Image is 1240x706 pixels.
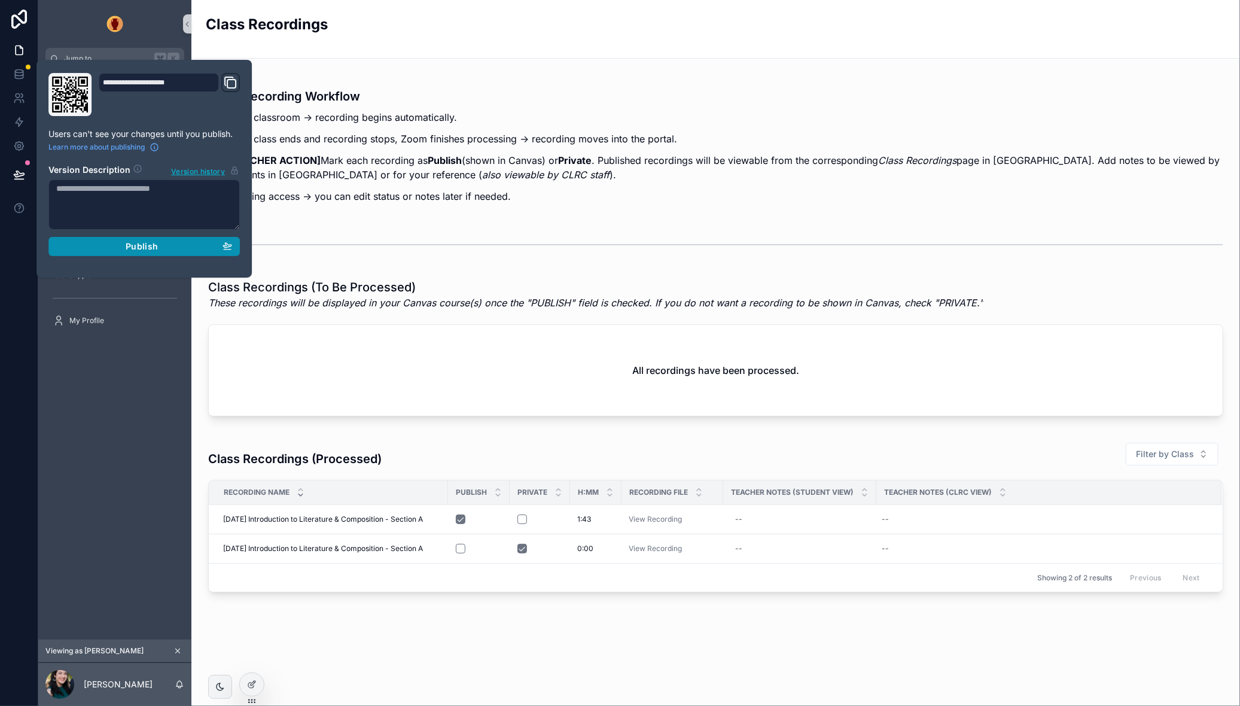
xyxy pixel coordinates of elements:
span: 1:43 [577,515,591,524]
h2: All recordings have been processed. [632,363,799,378]
h2: Version Description [48,164,130,177]
p: Ongoing access → you can edit status or notes later if needed. [227,189,1223,203]
span: Learn more about publishing [48,142,145,152]
img: App logo [105,14,124,34]
span: [DATE] Introduction to Literature & Composition - Section A [223,544,423,553]
strong: [TEACHER ACTION] [227,154,321,166]
div: Domain and Custom Link [99,73,240,116]
div: -- [882,544,889,553]
p: Users can't see your changes until you publish. [48,128,240,140]
span: PUBLISH [456,488,487,497]
span: Showing 2 of 2 results [1037,573,1112,583]
div: -- [882,515,889,524]
span: PRIVATE [517,488,547,497]
p: Enter classroom → recording begins automatically. [227,110,1223,124]
div: -- [735,515,742,524]
h1: Class Recordings (To Be Processed) [208,279,983,296]
span: 0:00 [577,544,593,553]
button: Jump to...K [45,48,184,69]
a: Learn more about publishing [48,142,159,152]
button: Select Button [1126,443,1218,465]
em: Class Recordings [878,154,956,166]
span: Publish [126,241,158,252]
span: Recording Name [224,488,290,497]
span: Viewing as [PERSON_NAME] [45,646,144,656]
h3: Class Recordings (Processed) [208,450,382,468]
span: Teacher Notes (CLRC View) [884,488,992,497]
span: K [169,54,178,63]
span: H:MM [578,488,599,497]
h2: Class Recordings [206,14,328,34]
span: My Profile [69,316,104,325]
h3: Class Recording Workflow [208,87,1223,105]
a: My Profile [45,310,184,331]
span: [DATE] Introduction to Literature & Composition - Section A [223,515,423,524]
span: Recording File [629,488,688,497]
button: Version history [170,164,240,177]
div: -- [735,544,742,553]
em: These recordings will be displayed in your Canvas course(s) once the "PUBLISH" field is checked. ... [208,297,983,309]
button: Publish [48,237,240,256]
span: Teacher Notes (Student View) [731,488,854,497]
a: View Recording [629,515,682,524]
span: Version history [171,165,225,176]
p: Mark each recording as (shown in Canvas) or . Published recordings will be viewable from the corr... [227,153,1223,182]
p: Once class ends and recording stops, Zoom finishes processing → recording moves into the portal. [227,132,1223,146]
span: Jump to... [64,54,150,63]
em: also viewable by CLRC staff [482,169,610,181]
strong: Publish [428,154,462,166]
p: [PERSON_NAME] [84,678,153,690]
a: View Recording [629,544,682,553]
span: Filter by Class [1136,448,1194,460]
strong: Private [558,154,592,166]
